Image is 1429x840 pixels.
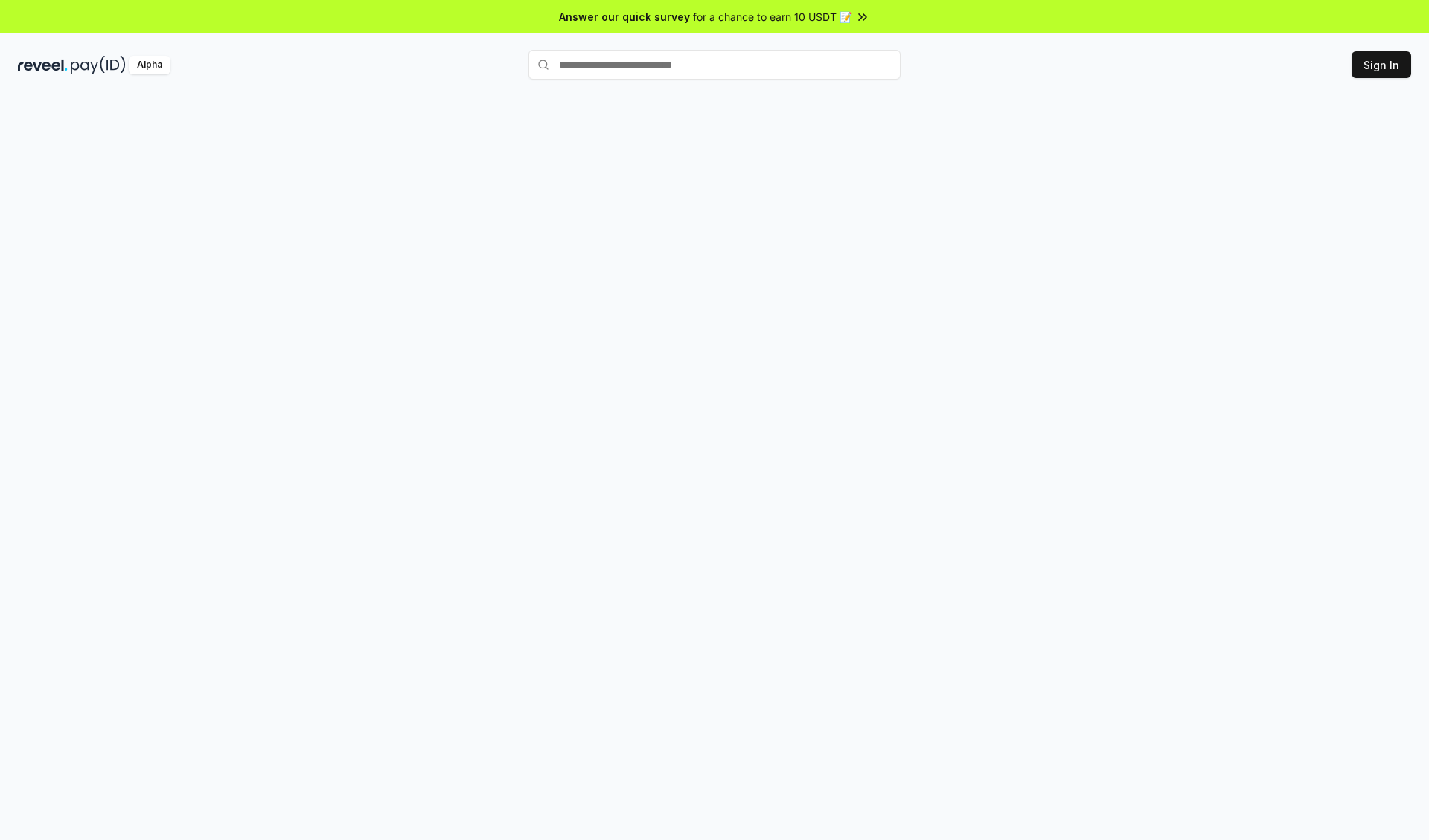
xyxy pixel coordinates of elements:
img: pay_id [71,56,126,74]
div: Alpha [129,56,170,74]
span: Answer our quick survey [559,9,690,25]
span: for a chance to earn 10 USDT 📝 [693,9,852,25]
img: reveel_dark [18,56,68,74]
button: Sign In [1352,51,1411,78]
